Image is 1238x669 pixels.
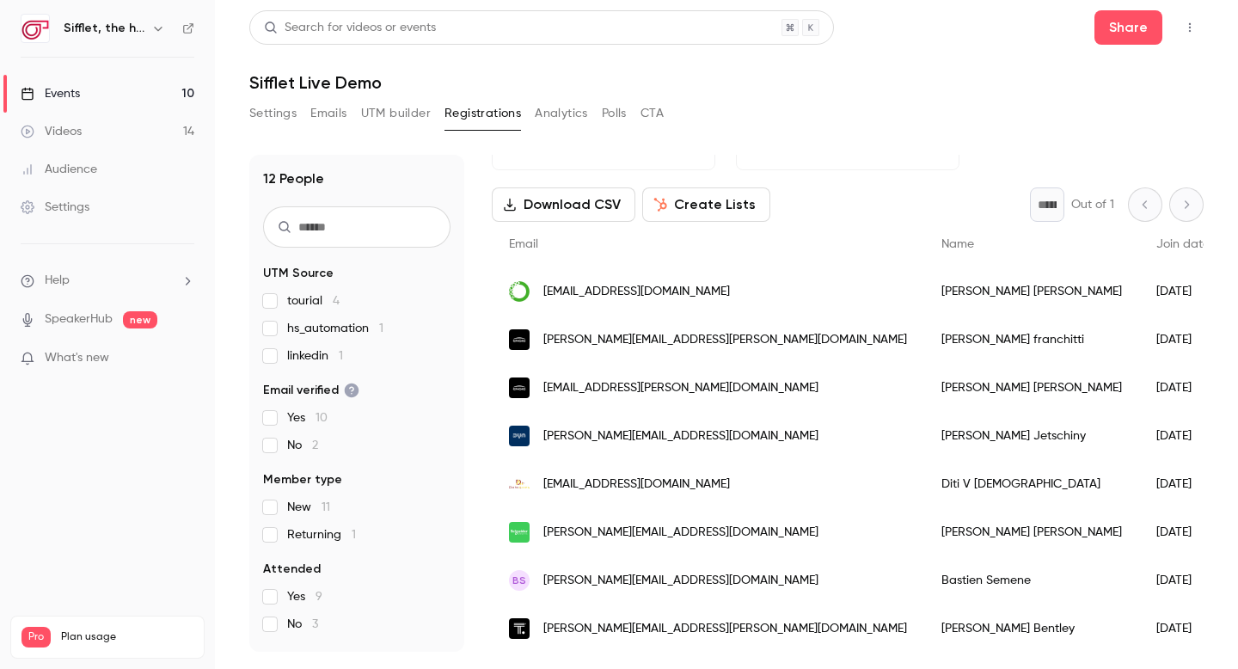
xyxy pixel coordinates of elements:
[61,630,193,644] span: Plan usage
[512,573,526,588] span: BS
[263,169,324,189] h1: 12 People
[509,377,530,398] img: engie.com
[543,427,818,445] span: [PERSON_NAME][EMAIL_ADDRESS][DOMAIN_NAME]
[287,526,356,543] span: Returning
[174,351,194,366] iframe: Noticeable Trigger
[263,265,334,282] span: UTM Source
[509,329,530,350] img: engie.com
[45,349,109,367] span: What's new
[509,281,530,302] img: anaconda.com
[287,588,322,605] span: Yes
[924,412,1139,460] div: [PERSON_NAME] Jetschiny
[941,238,974,250] span: Name
[1139,508,1227,556] div: [DATE]
[543,572,818,590] span: [PERSON_NAME][EMAIL_ADDRESS][DOMAIN_NAME]
[21,272,194,290] li: help-dropdown-opener
[21,85,80,102] div: Events
[1094,10,1162,45] button: Share
[45,272,70,290] span: Help
[1139,460,1227,508] div: [DATE]
[640,100,664,127] button: CTA
[924,460,1139,508] div: Diti V [DEMOGRAPHIC_DATA]
[287,347,343,365] span: linkedin
[1071,196,1114,213] p: Out of 1
[543,524,818,542] span: [PERSON_NAME][EMAIL_ADDRESS][DOMAIN_NAME]
[444,100,521,127] button: Registrations
[264,19,436,37] div: Search for videos or events
[924,267,1139,316] div: [PERSON_NAME] [PERSON_NAME]
[509,426,530,446] img: dynmedia.com
[509,474,530,494] img: data-aces.com
[316,591,322,603] span: 9
[1139,267,1227,316] div: [DATE]
[543,331,907,349] span: [PERSON_NAME][EMAIL_ADDRESS][PERSON_NAME][DOMAIN_NAME]
[333,295,340,307] span: 4
[21,627,51,648] span: Pro
[21,161,97,178] div: Audience
[287,320,383,337] span: hs_automation
[316,412,328,424] span: 10
[123,311,157,328] span: new
[1139,364,1227,412] div: [DATE]
[287,292,340,310] span: tourial
[543,379,818,397] span: [EMAIL_ADDRESS][PERSON_NAME][DOMAIN_NAME]
[509,238,538,250] span: Email
[21,123,82,140] div: Videos
[263,650,297,667] span: Views
[924,364,1139,412] div: [PERSON_NAME] [PERSON_NAME]
[509,618,530,639] img: thoughtspot.com
[64,20,144,37] h6: Sifflet, the holistic data observability platform
[263,382,359,399] span: Email verified
[322,501,330,513] span: 11
[361,100,431,127] button: UTM builder
[352,529,356,541] span: 1
[1139,605,1227,653] div: [DATE]
[45,310,113,328] a: SpeakerHub
[310,100,346,127] button: Emails
[509,522,530,543] img: se.com
[924,316,1139,364] div: [PERSON_NAME] franchitti
[287,409,328,427] span: Yes
[924,605,1139,653] div: [PERSON_NAME] Bentley
[263,561,321,578] span: Attended
[1139,412,1227,460] div: [DATE]
[287,499,330,516] span: New
[249,72,1204,93] h1: Sifflet Live Demo
[543,476,730,494] span: [EMAIL_ADDRESS][DOMAIN_NAME]
[924,556,1139,605] div: Bastien Semene
[287,437,318,454] span: No
[263,471,342,488] span: Member type
[924,508,1139,556] div: [PERSON_NAME] [PERSON_NAME]
[543,283,730,301] span: [EMAIL_ADDRESS][DOMAIN_NAME]
[642,187,770,222] button: Create Lists
[339,350,343,362] span: 1
[1139,556,1227,605] div: [DATE]
[1156,238,1210,250] span: Join date
[312,439,318,451] span: 2
[287,616,318,633] span: No
[379,322,383,334] span: 1
[249,100,297,127] button: Settings
[21,15,49,42] img: Sifflet, the holistic data observability platform
[492,187,635,222] button: Download CSV
[312,618,318,630] span: 3
[1139,316,1227,364] div: [DATE]
[602,100,627,127] button: Polls
[543,620,907,638] span: [PERSON_NAME][EMAIL_ADDRESS][PERSON_NAME][DOMAIN_NAME]
[21,199,89,216] div: Settings
[535,100,588,127] button: Analytics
